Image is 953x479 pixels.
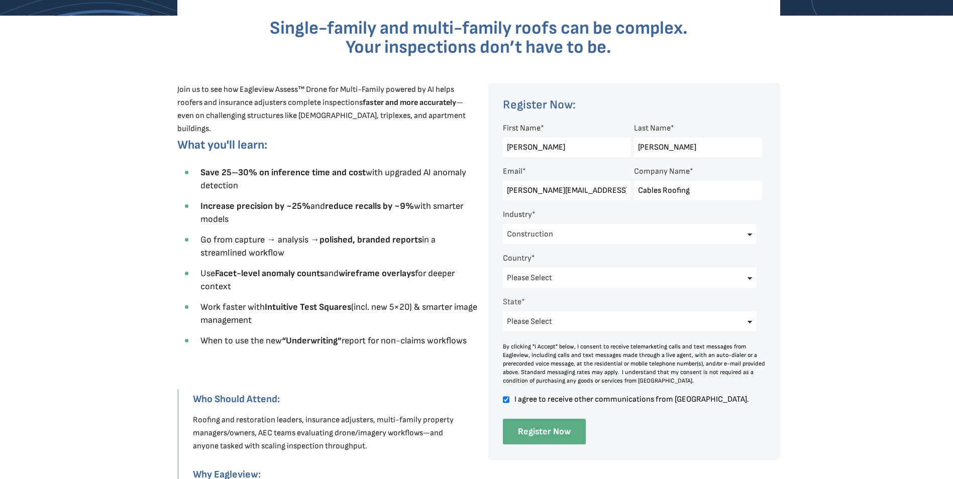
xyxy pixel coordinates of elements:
[193,393,280,405] strong: Who Should Attend:
[346,37,611,58] span: Your inspections don’t have to be.
[200,268,455,292] span: Use and for deeper context
[339,268,415,279] strong: wireframe overlays
[200,335,467,346] span: When to use the new report for non-claims workflows
[215,268,324,279] strong: Facet-level anomaly counts
[177,138,267,152] span: What you'll learn:
[503,167,522,176] span: Email
[503,395,509,404] input: I agree to receive other communications from [GEOGRAPHIC_DATA].
[282,335,342,346] strong: “Underwriting”
[503,254,532,263] span: Country
[177,85,466,134] span: Join us to see how Eagleview Assess™ Drone for Multi-Family powered by AI helps roofers and insur...
[634,124,671,133] span: Last Name
[270,18,688,39] span: Single-family and multi-family roofs can be complex.
[200,201,310,211] strong: Increase precision by ~25%
[200,302,477,325] span: Work faster with (incl. new 5×20) & smarter image management
[503,124,541,133] span: First Name
[503,210,532,219] span: Industry
[200,234,436,258] span: Go from capture → analysis → in a streamlined workflow
[325,201,414,211] strong: reduce recalls by ~9%
[193,415,454,451] span: Roofing and restoration leaders, insurance adjusters, multi-family property managers/owners, AEC ...
[503,419,586,444] input: Register Now
[503,342,766,385] div: By clicking "I Accept" below, I consent to receive telemarketing calls and text messages from Eag...
[265,302,351,312] strong: Intuitive Test Squares
[503,97,576,112] span: Register Now:
[513,395,762,404] span: I agree to receive other communications from [GEOGRAPHIC_DATA].
[200,167,366,178] strong: Save 25–30% on inference time and cost
[503,297,521,307] span: State
[320,234,422,245] strong: polished, branded reports
[634,167,690,176] span: Company Name
[363,98,456,107] strong: faster and more accurately
[200,167,466,191] span: with upgraded AI anomaly detection
[200,201,463,224] span: and with smarter models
